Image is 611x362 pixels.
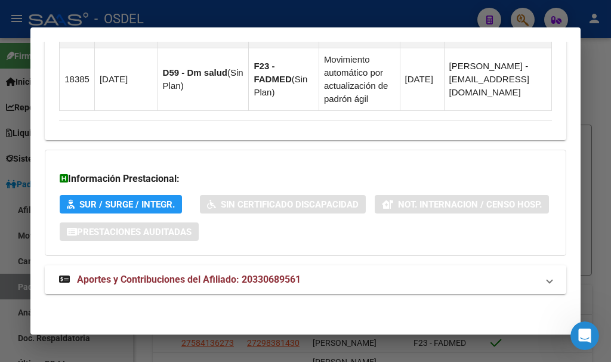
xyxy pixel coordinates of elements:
[60,222,199,241] button: Prestaciones Auditadas
[444,48,551,110] td: [PERSON_NAME] - [EMAIL_ADDRESS][DOMAIN_NAME]
[375,195,549,214] button: Not. Internacion / Censo Hosp.
[254,61,291,84] strong: F23 - FADMED
[77,227,192,237] span: Prestaciones Auditadas
[200,195,366,214] button: Sin Certificado Discapacidad
[319,48,400,110] td: Movimiento automático por actualización de padrón ágil
[398,199,542,210] span: Not. Internacion / Censo Hosp.
[45,265,566,294] mat-expansion-panel-header: Aportes y Contribuciones del Afiliado: 20330689561
[400,48,444,110] td: [DATE]
[570,321,599,350] iframe: Intercom live chat
[221,199,359,210] span: Sin Certificado Discapacidad
[249,48,319,110] td: ( )
[60,48,95,110] td: 18385
[60,172,551,186] h3: Información Prestacional:
[158,48,249,110] td: ( )
[77,274,301,285] span: Aportes y Contribuciones del Afiliado: 20330689561
[94,48,158,110] td: [DATE]
[60,195,182,214] button: SUR / SURGE / INTEGR.
[254,74,307,97] span: Sin Plan
[163,67,227,78] strong: D59 - Dm salud
[163,67,243,91] span: Sin Plan
[79,199,175,210] span: SUR / SURGE / INTEGR.
[163,18,237,41] span: Sin Plan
